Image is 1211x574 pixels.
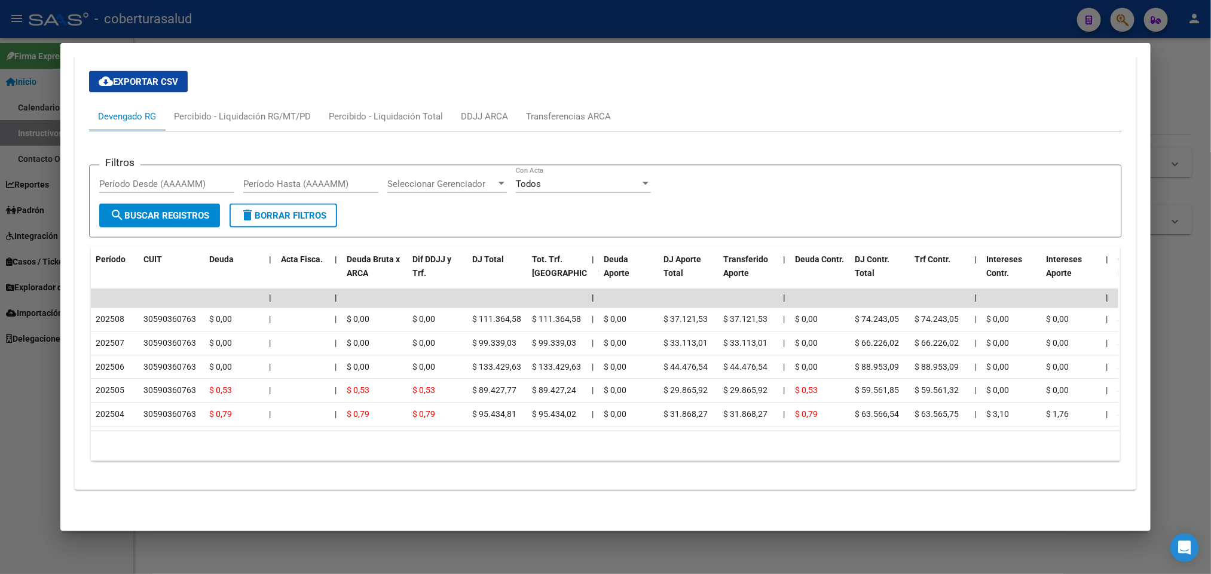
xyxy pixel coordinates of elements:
[795,339,818,348] span: $ 0,00
[91,247,139,300] datatable-header-cell: Período
[783,255,785,265] span: |
[1041,247,1101,300] datatable-header-cell: Intereses Aporte
[330,247,342,300] datatable-header-cell: |
[915,339,959,348] span: $ 66.226,02
[783,410,785,419] span: |
[981,247,1041,300] datatable-header-cell: Intereses Contr.
[387,179,496,189] span: Seleccionar Gerenciador
[472,255,504,265] span: DJ Total
[783,315,785,324] span: |
[281,255,323,265] span: Acta Fisca.
[412,363,435,372] span: $ 0,00
[143,337,196,351] div: 30590360763
[96,339,124,348] span: 202507
[986,410,1009,419] span: $ 3,10
[532,315,581,324] span: $ 111.364,58
[335,293,337,303] span: |
[532,386,576,395] span: $ 89.427,24
[915,386,959,395] span: $ 59.561,32
[974,255,977,265] span: |
[663,315,708,324] span: $ 37.121,53
[986,363,1009,372] span: $ 0,00
[790,247,850,300] datatable-header-cell: Deuda Contr.
[526,110,611,123] div: Transferencias ARCA
[855,255,889,278] span: DJ Contr. Total
[974,293,977,303] span: |
[783,386,785,395] span: |
[412,315,435,324] span: $ 0,00
[461,110,508,123] div: DDJJ ARCA
[723,339,767,348] span: $ 33.113,01
[850,247,910,300] datatable-header-cell: DJ Contr. Total
[855,363,899,372] span: $ 88.953,09
[276,247,330,300] datatable-header-cell: Acta Fisca.
[412,255,451,278] span: Dif DDJJ y Trf.
[915,410,959,419] span: $ 63.565,75
[209,363,232,372] span: $ 0,00
[986,339,1009,348] span: $ 0,00
[910,247,970,300] datatable-header-cell: Trf Contr.
[269,255,271,265] span: |
[1046,339,1069,348] span: $ 0,00
[335,255,337,265] span: |
[1046,255,1082,278] span: Intereses Aporte
[974,410,976,419] span: |
[110,208,124,222] mat-icon: search
[723,386,767,395] span: $ 29.865,92
[209,315,232,324] span: $ 0,00
[99,76,178,87] span: Exportar CSV
[230,204,337,228] button: Borrar Filtros
[592,293,594,303] span: |
[472,363,521,372] span: $ 133.429,63
[99,74,113,88] mat-icon: cloud_download
[855,386,899,395] span: $ 59.561,85
[986,255,1022,278] span: Intereses Contr.
[723,410,767,419] span: $ 31.868,27
[269,363,271,372] span: |
[532,339,576,348] span: $ 99.339,03
[240,208,255,222] mat-icon: delete
[855,315,899,324] span: $ 74.243,05
[592,410,594,419] span: |
[915,363,959,372] span: $ 88.953,09
[604,386,626,395] span: $ 0,00
[269,410,271,419] span: |
[1118,315,1179,324] span: $ 27.385.846,56
[855,339,899,348] span: $ 66.226,02
[408,247,467,300] datatable-header-cell: Dif DDJJ y Trf.
[592,255,594,265] span: |
[472,386,516,395] span: $ 89.427,77
[1118,339,1179,348] span: $ 25.379.102,77
[599,247,659,300] datatable-header-cell: Deuda Aporte
[1106,410,1108,419] span: |
[329,110,443,123] div: Percibido - Liquidación Total
[209,410,232,419] span: $ 0,79
[1106,293,1108,303] span: |
[1101,247,1113,300] datatable-header-cell: |
[209,386,232,395] span: $ 0,53
[778,247,790,300] datatable-header-cell: |
[663,363,708,372] span: $ 44.476,54
[986,315,1009,324] span: $ 0,00
[347,255,400,278] span: Deuda Bruta x ARCA
[516,179,541,189] span: Todos
[1118,363,1179,372] span: $ 33.743.088,20
[604,410,626,419] span: $ 0,00
[467,247,527,300] datatable-header-cell: DJ Total
[347,363,369,372] span: $ 0,00
[1170,533,1199,562] div: Open Intercom Messenger
[96,315,124,324] span: 202508
[1106,339,1108,348] span: |
[604,339,626,348] span: $ 0,00
[1106,363,1108,372] span: |
[604,363,626,372] span: $ 0,00
[986,386,1009,395] span: $ 0,00
[143,361,196,375] div: 30590360763
[75,42,1136,490] div: Aportes y Contribuciones del Afiliado: 20363393544
[99,156,140,169] h3: Filtros
[96,410,124,419] span: 202504
[335,386,337,395] span: |
[89,71,188,93] button: Exportar CSV
[1118,255,1151,278] span: Contr. Empresa
[335,363,337,372] span: |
